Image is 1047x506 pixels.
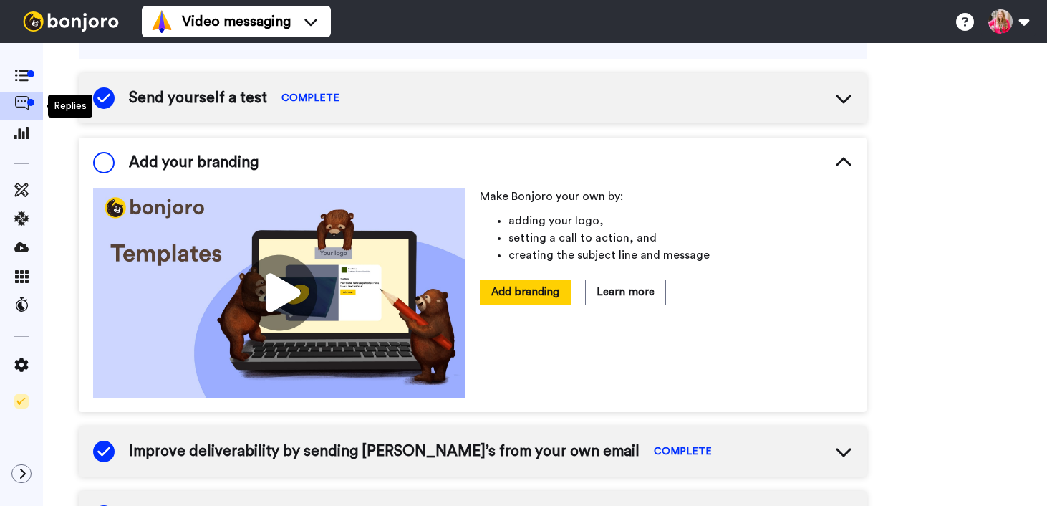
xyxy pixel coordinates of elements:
[48,95,92,118] div: Replies
[654,444,712,459] span: COMPLETE
[150,10,173,33] img: vm-color.svg
[93,188,465,398] img: cf57bf495e0a773dba654a4906436a82.jpg
[480,280,571,305] button: Add branding
[480,188,852,205] p: Make Bonjoro your own by:
[585,280,666,305] button: Learn more
[129,152,259,173] span: Add your branding
[182,11,291,32] span: Video messaging
[508,247,852,264] li: creating the subject line and message
[508,212,852,229] li: adding your logo,
[129,441,640,462] span: Improve deliverability by sending [PERSON_NAME]’s from your own email
[508,229,852,247] li: setting a call to action, and
[17,11,125,32] img: bj-logo-header-white.svg
[129,87,267,109] span: Send yourself a test
[14,394,29,409] img: Checklist.svg
[281,91,339,105] span: COMPLETE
